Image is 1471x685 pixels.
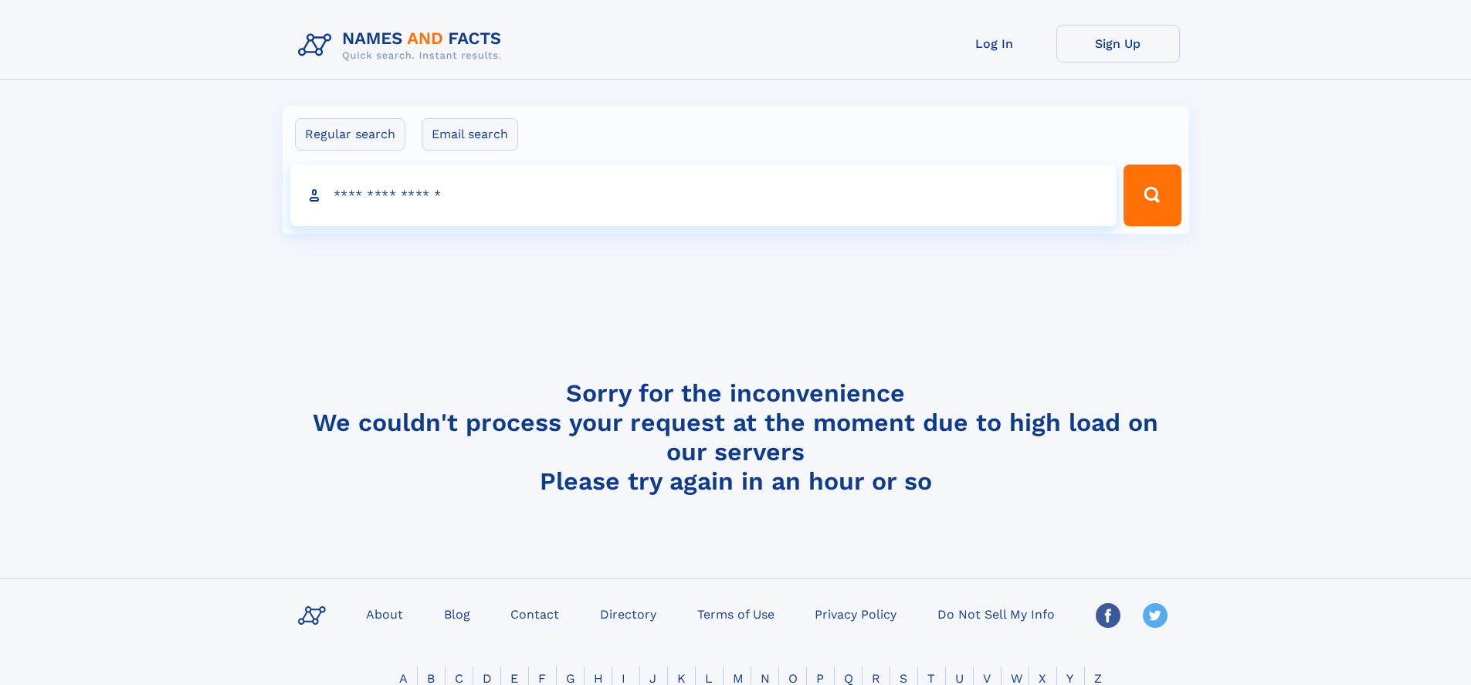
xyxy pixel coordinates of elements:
input: search input [290,164,1117,226]
a: Privacy Policy [808,602,903,625]
label: Regular search [295,118,405,151]
a: Do Not Sell My Info [931,602,1061,625]
button: Search Button [1124,164,1181,226]
img: Facebook [1096,603,1120,628]
img: Logo Names and Facts [292,25,514,66]
h4: Sorry for the inconvenience We couldn't process your request at the moment due to high load on ou... [292,378,1180,496]
a: Log In [933,25,1056,63]
a: Terms of Use [691,602,781,625]
a: About [360,602,409,625]
a: Blog [438,602,476,625]
a: Sign Up [1056,25,1180,63]
a: Directory [594,602,663,625]
a: Contact [504,602,565,625]
img: Twitter [1143,603,1168,628]
label: Email search [422,118,518,151]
